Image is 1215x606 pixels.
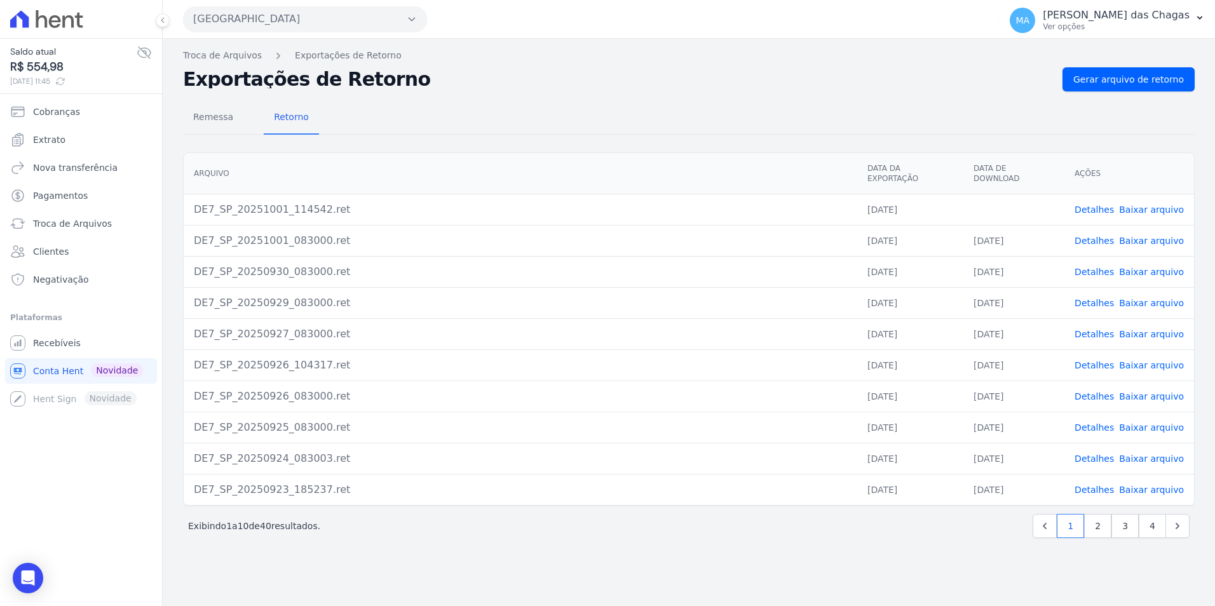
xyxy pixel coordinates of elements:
td: [DATE] [857,256,963,287]
h2: Exportações de Retorno [183,71,1052,88]
span: Clientes [33,245,69,258]
span: Conta Hent [33,365,83,377]
a: Gerar arquivo de retorno [1062,67,1195,91]
td: [DATE] [857,474,963,505]
span: 1 [226,521,232,531]
td: [DATE] [963,287,1064,318]
td: [DATE] [963,443,1064,474]
span: MA [1015,16,1029,25]
div: Plataformas [10,310,152,325]
div: DE7_SP_20250930_083000.ret [194,264,847,279]
a: Detalhes [1075,422,1114,433]
a: Pagamentos [5,183,157,208]
a: Detalhes [1075,267,1114,277]
a: Baixar arquivo [1119,267,1184,277]
a: 2 [1084,514,1111,538]
td: [DATE] [857,349,963,380]
p: Exibindo a de resultados. [188,520,320,532]
a: Baixar arquivo [1119,391,1184,401]
button: MA [PERSON_NAME] das Chagas Ver opções [1000,3,1215,38]
span: 10 [238,521,249,531]
a: Detalhes [1075,236,1114,246]
div: DE7_SP_20250924_083003.ret [194,451,847,466]
a: Baixar arquivo [1119,454,1184,464]
span: Remessa [186,104,241,130]
a: 4 [1139,514,1166,538]
td: [DATE] [857,194,963,225]
td: [DATE] [963,256,1064,287]
td: [DATE] [857,318,963,349]
a: Extrato [5,127,157,152]
td: [DATE] [857,287,963,318]
a: Baixar arquivo [1119,485,1184,495]
td: [DATE] [857,380,963,412]
span: Novidade [91,363,143,377]
a: Baixar arquivo [1119,360,1184,370]
a: Detalhes [1075,454,1114,464]
a: Clientes [5,239,157,264]
th: Ações [1064,153,1194,194]
p: Ver opções [1043,22,1190,32]
nav: Sidebar [10,99,152,412]
span: Nova transferência [33,161,118,174]
td: [DATE] [857,225,963,256]
a: Negativação [5,267,157,292]
span: Gerar arquivo de retorno [1073,73,1184,86]
span: [DATE] 11:45 [10,76,137,87]
span: Extrato [33,133,65,146]
span: Troca de Arquivos [33,217,112,230]
a: Next [1165,514,1190,538]
a: Detalhes [1075,298,1114,308]
div: DE7_SP_20250929_083000.ret [194,295,847,311]
a: Conta Hent Novidade [5,358,157,384]
div: Open Intercom Messenger [13,563,43,593]
a: Detalhes [1075,205,1114,215]
a: Nova transferência [5,155,157,180]
a: Retorno [264,102,319,135]
td: [DATE] [963,474,1064,505]
span: Cobranças [33,105,80,118]
div: DE7_SP_20250923_185237.ret [194,482,847,497]
div: DE7_SP_20251001_083000.ret [194,233,847,248]
a: Recebíveis [5,330,157,356]
span: Recebíveis [33,337,81,349]
div: DE7_SP_20250926_083000.ret [194,389,847,404]
a: Exportações de Retorno [295,49,402,62]
a: Baixar arquivo [1119,205,1184,215]
th: Data de Download [963,153,1064,194]
button: [GEOGRAPHIC_DATA] [183,6,427,32]
th: Data da Exportação [857,153,963,194]
a: Baixar arquivo [1119,422,1184,433]
td: [DATE] [963,349,1064,380]
div: DE7_SP_20251001_114542.ret [194,202,847,217]
td: [DATE] [963,225,1064,256]
span: Negativação [33,273,89,286]
nav: Breadcrumb [183,49,1195,62]
a: Detalhes [1075,329,1114,339]
a: 3 [1111,514,1139,538]
a: Baixar arquivo [1119,236,1184,246]
span: Retorno [266,104,316,130]
a: Remessa [183,102,243,135]
a: Detalhes [1075,391,1114,401]
span: Pagamentos [33,189,88,202]
td: [DATE] [857,443,963,474]
td: [DATE] [857,412,963,443]
th: Arquivo [184,153,857,194]
a: Baixar arquivo [1119,298,1184,308]
a: Troca de Arquivos [183,49,262,62]
div: DE7_SP_20250927_083000.ret [194,327,847,342]
span: R$ 554,98 [10,58,137,76]
a: Previous [1033,514,1057,538]
a: Baixar arquivo [1119,329,1184,339]
td: [DATE] [963,412,1064,443]
td: [DATE] [963,318,1064,349]
span: 40 [260,521,271,531]
span: Saldo atual [10,45,137,58]
a: 1 [1057,514,1084,538]
td: [DATE] [963,380,1064,412]
a: Troca de Arquivos [5,211,157,236]
div: DE7_SP_20250926_104317.ret [194,358,847,373]
div: DE7_SP_20250925_083000.ret [194,420,847,435]
a: Cobranças [5,99,157,125]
